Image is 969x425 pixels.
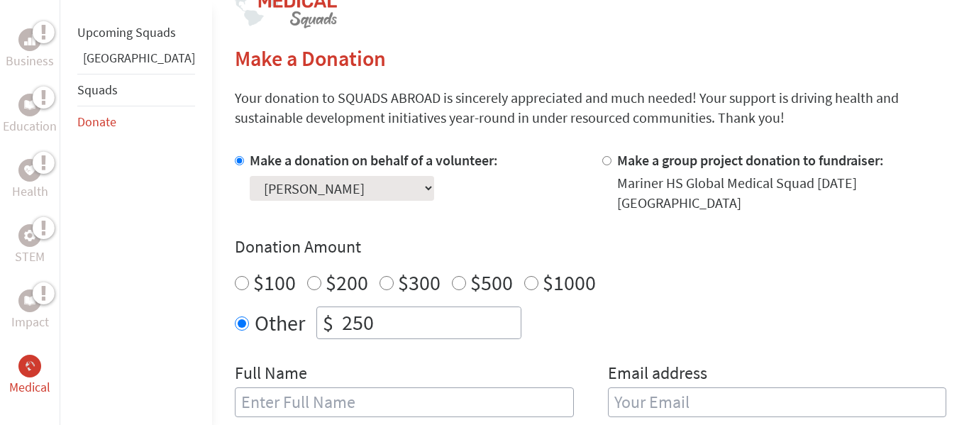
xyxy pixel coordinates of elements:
a: Squads [77,82,118,98]
p: Education [3,116,57,136]
p: STEM [15,247,45,267]
div: $ [317,307,339,338]
li: Donate [77,106,195,138]
a: ImpactImpact [11,289,49,332]
p: Your donation to SQUADS ABROAD is sincerely appreciated and much needed! Your support is driving ... [235,88,946,128]
h2: Make a Donation [235,45,946,71]
p: Medical [9,377,50,397]
label: Other [255,307,305,339]
a: HealthHealth [12,159,48,202]
p: Business [6,51,54,71]
a: BusinessBusiness [6,28,54,71]
div: Health [18,159,41,182]
div: Impact [18,289,41,312]
li: Belize [77,48,195,74]
img: STEM [24,230,35,241]
img: Education [24,100,35,110]
label: Email address [608,362,707,387]
a: EducationEducation [3,94,57,136]
label: $200 [326,269,368,296]
div: Education [18,94,41,116]
label: Make a donation on behalf of a volunteer: [250,151,498,169]
input: Enter Full Name [235,387,574,417]
div: Medical [18,355,41,377]
a: MedicalMedical [9,355,50,397]
a: STEMSTEM [15,224,45,267]
h4: Donation Amount [235,236,946,258]
div: STEM [18,224,41,247]
label: Make a group project donation to fundraiser: [617,151,884,169]
img: Impact [24,296,35,306]
p: Impact [11,312,49,332]
label: $1000 [543,269,596,296]
input: Enter Amount [339,307,521,338]
p: Health [12,182,48,202]
label: $300 [398,269,441,296]
li: Upcoming Squads [77,17,195,48]
label: Full Name [235,362,307,387]
img: Medical [24,360,35,372]
input: Your Email [608,387,947,417]
img: Business [24,34,35,45]
label: $100 [253,269,296,296]
a: Donate [77,114,116,130]
a: Upcoming Squads [77,24,176,40]
li: Squads [77,74,195,106]
img: Health [24,165,35,175]
div: Business [18,28,41,51]
label: $500 [470,269,513,296]
div: Mariner HS Global Medical Squad [DATE] [GEOGRAPHIC_DATA] [617,173,947,213]
a: [GEOGRAPHIC_DATA] [83,50,195,66]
